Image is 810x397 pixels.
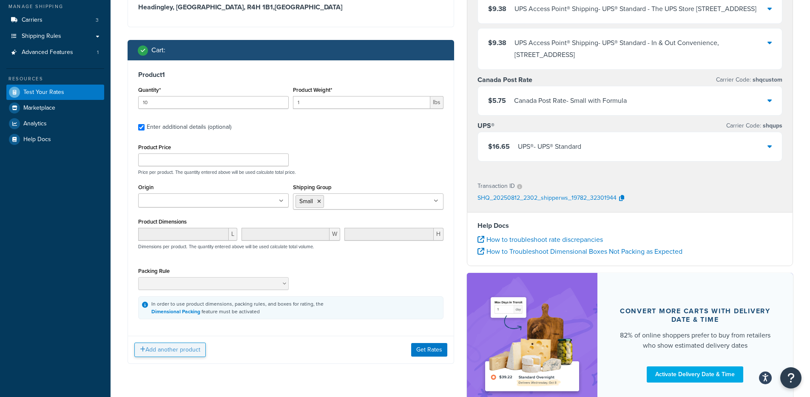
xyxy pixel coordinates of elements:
span: lbs [430,96,443,109]
span: Shipping Rules [22,33,61,40]
p: Transaction ID [477,180,515,192]
span: 1 [97,49,99,56]
div: UPS Access Point® Shipping - UPS® Standard - The UPS Store [STREET_ADDRESS] [514,3,756,15]
label: Product Dimensions [138,218,187,225]
a: Shipping Rules [6,28,104,44]
label: Product Price [138,144,171,150]
button: Add another product [134,343,206,357]
div: Resources [6,75,104,82]
input: 0.00 [293,96,430,109]
p: Carrier Code: [716,74,782,86]
span: Analytics [23,120,47,128]
span: Small [299,197,313,206]
li: Advanced Features [6,45,104,60]
button: Open Resource Center [780,367,801,388]
span: shqcustom [751,75,782,84]
a: Analytics [6,116,104,131]
a: Help Docs [6,132,104,147]
a: Test Your Rates [6,85,104,100]
span: Help Docs [23,136,51,143]
div: Convert more carts with delivery date & time [618,307,773,324]
label: Packing Rule [138,268,170,274]
span: H [434,228,443,241]
h3: Headingley, [GEOGRAPHIC_DATA], R4H 1B1 , [GEOGRAPHIC_DATA] [138,3,443,11]
a: Marketplace [6,100,104,116]
span: W [330,228,340,241]
button: Get Rates [411,343,447,357]
p: Price per product. The quantity entered above will be used calculate total price. [136,169,446,175]
label: Origin [138,184,153,190]
h2: Cart : [151,46,165,54]
p: SHQ_20250812_2302_shipperws_19782_32301944 [477,192,617,205]
a: How to Troubleshoot Dimensional Boxes Not Packing as Expected [477,247,682,256]
span: L [229,228,237,241]
span: Test Your Rates [23,89,64,96]
span: $16.65 [488,142,510,151]
label: Quantity* [138,87,161,93]
li: Carriers [6,12,104,28]
h3: Product 1 [138,71,443,79]
span: shqups [761,121,782,130]
a: Dimensional Packing [151,308,200,315]
label: Shipping Group [293,184,332,190]
h4: Help Docs [477,221,783,231]
h3: UPS® [477,122,495,130]
span: $9.38 [488,38,506,48]
div: In order to use product dimensions, packing rules, and boxes for rating, the feature must be acti... [151,300,324,315]
h3: Canada Post Rate [477,76,532,84]
p: Carrier Code: [726,120,782,132]
a: Carriers3 [6,12,104,28]
div: UPS® - UPS® Standard [518,141,581,153]
input: Enter additional details (optional) [138,124,145,130]
div: UPS Access Point® Shipping - UPS® Standard - In & Out Convenience, [STREET_ADDRESS] [514,37,768,61]
p: Dimensions per product. The quantity entered above will be used calculate total volume. [136,244,314,250]
span: Advanced Features [22,49,73,56]
a: Activate Delivery Date & Time [647,366,743,383]
input: 0.0 [138,96,289,109]
a: How to troubleshoot rate discrepancies [477,235,603,244]
div: Manage Shipping [6,3,104,10]
div: 82% of online shoppers prefer to buy from retailers who show estimated delivery dates [618,330,773,351]
span: Carriers [22,17,43,24]
span: $9.38 [488,4,506,14]
div: Canada Post Rate - Small with Formula [514,95,627,107]
span: $5.75 [488,96,506,105]
span: Marketplace [23,105,55,112]
a: Advanced Features1 [6,45,104,60]
label: Product Weight* [293,87,332,93]
div: Enter additional details (optional) [147,121,231,133]
span: 3 [96,17,99,24]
